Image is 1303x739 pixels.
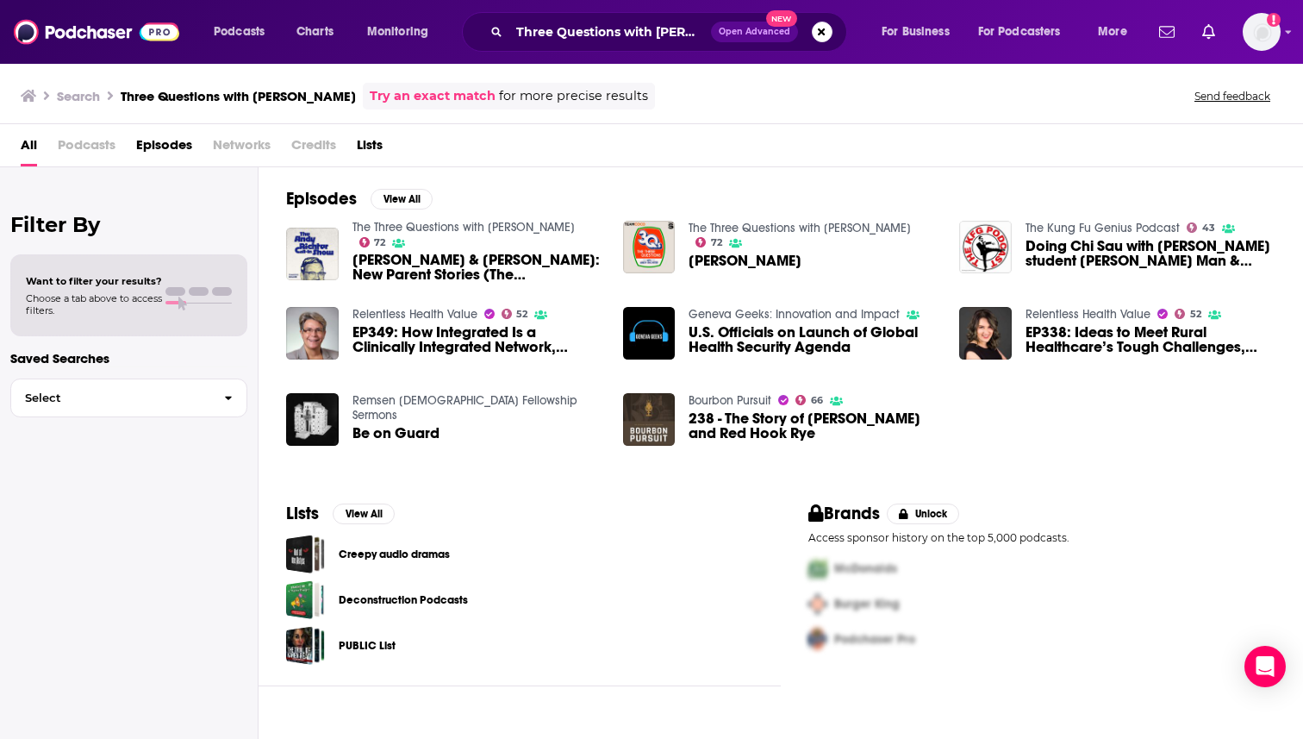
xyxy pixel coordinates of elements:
a: Nick Kroll & Andrew Rannells: New Parent Stories (The Andy Richter Call-In Show) [352,253,602,282]
a: Andrew Rannells [689,254,801,268]
h2: Episodes [286,188,357,210]
button: open menu [202,18,287,46]
a: EpisodesView All [286,188,433,210]
button: open menu [967,18,1086,46]
span: 72 [374,239,385,247]
img: First Pro Logo [801,551,834,586]
h3: Three Questions with [PERSON_NAME] [121,88,356,104]
span: [PERSON_NAME] & [PERSON_NAME]: New Parent Stories (The [PERSON_NAME] Call-In Show) [352,253,602,282]
span: For Podcasters [978,20,1061,44]
a: EP338: Ideas to Meet Rural Healthcare’s Tough Challenges, With Nikki King, DHA [1026,325,1275,354]
span: More [1098,20,1127,44]
img: EP338: Ideas to Meet Rural Healthcare’s Tough Challenges, With Nikki King, DHA [959,307,1012,360]
span: [PERSON_NAME] [689,254,801,268]
a: 72 [695,237,722,247]
button: View All [333,504,395,524]
div: Open Intercom Messenger [1244,646,1286,687]
h3: Search [57,88,100,104]
img: Doing Chi Sau with Yip Man’s student Chan Chee Man & More! | The Kung Fu Genius Podcast #140 [959,221,1012,273]
a: Try an exact match [370,86,496,106]
img: 238 - The Story of LeNell's and Red Hook Rye [623,393,676,446]
button: Select [10,379,247,417]
a: Bourbon Pursuit [689,393,771,408]
span: Select [11,392,210,404]
a: 52 [1175,309,1201,319]
a: Geneva Geeks: Innovation and Impact [689,307,900,322]
img: U.S. Officials on Launch of Global Health Security Agenda [623,307,676,360]
button: Send feedback [1189,89,1275,103]
span: Charts [296,20,334,44]
span: Choose a tab above to access filters. [26,292,162,316]
span: New [766,10,797,27]
a: Episodes [136,131,192,166]
span: McDonalds [834,561,897,576]
a: ListsView All [286,503,395,524]
a: 66 [795,395,823,405]
h2: Brands [808,503,880,524]
span: 43 [1202,224,1215,232]
span: for more precise results [499,86,648,106]
span: Want to filter your results? [26,275,162,287]
a: U.S. Officials on Launch of Global Health Security Agenda [689,325,938,354]
a: 52 [502,309,528,319]
img: Nick Kroll & Andrew Rannells: New Parent Stories (The Andy Richter Call-In Show) [286,228,339,280]
a: Show notifications dropdown [1195,17,1222,47]
a: Creepy audio dramas [339,545,450,564]
button: View All [371,189,433,210]
img: Podchaser - Follow, Share and Rate Podcasts [14,16,179,48]
span: 72 [711,239,722,247]
img: Andrew Rannells [623,221,676,273]
a: Relentless Health Value [352,307,477,322]
span: EP349: How Integrated Is a Clinically Integrated Network, Actually? With [PERSON_NAME] [352,325,602,354]
svg: Add a profile image [1267,13,1281,27]
span: Open Advanced [719,28,790,36]
span: EP338: Ideas to Meet Rural Healthcare’s Tough Challenges, With [PERSON_NAME], DHA [1026,325,1275,354]
img: User Profile [1243,13,1281,51]
button: Show profile menu [1243,13,1281,51]
input: Search podcasts, credits, & more... [509,18,711,46]
button: open menu [1086,18,1149,46]
a: Be on Guard [286,393,339,446]
button: Unlock [887,504,960,524]
a: PUBLIC List [339,636,396,655]
img: Third Pro Logo [801,622,834,657]
a: 43 [1187,222,1215,233]
a: The Three Questions with Andy Richter [689,221,911,235]
span: 238 - The Story of [PERSON_NAME] and Red Hook Rye [689,411,938,441]
a: The Three Questions with Andy Richter [352,220,575,235]
a: Be on Guard [352,426,440,441]
img: EP349: How Integrated Is a Clinically Integrated Network, Actually? With Lisa Trumble [286,307,339,360]
span: Logged in as alignPR [1243,13,1281,51]
a: Doing Chi Sau with Yip Man’s student Chan Chee Man & More! | The Kung Fu Genius Podcast #140 [1026,239,1275,268]
button: Open AdvancedNew [711,22,798,42]
a: The Kung Fu Genius Podcast [1026,221,1180,235]
img: Second Pro Logo [801,586,834,622]
p: Saved Searches [10,350,247,366]
a: Deconstruction Podcasts [286,580,325,619]
a: Charts [285,18,344,46]
a: All [21,131,37,166]
span: Burger King [834,597,900,611]
span: 66 [811,397,823,404]
span: For Business [882,20,950,44]
a: Deconstruction Podcasts [339,591,468,610]
span: Networks [213,131,271,166]
a: PUBLIC List [286,626,325,665]
a: EP349: How Integrated Is a Clinically Integrated Network, Actually? With Lisa Trumble [352,325,602,354]
div: Search podcasts, credits, & more... [478,12,863,52]
span: Credits [291,131,336,166]
a: Lists [357,131,383,166]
